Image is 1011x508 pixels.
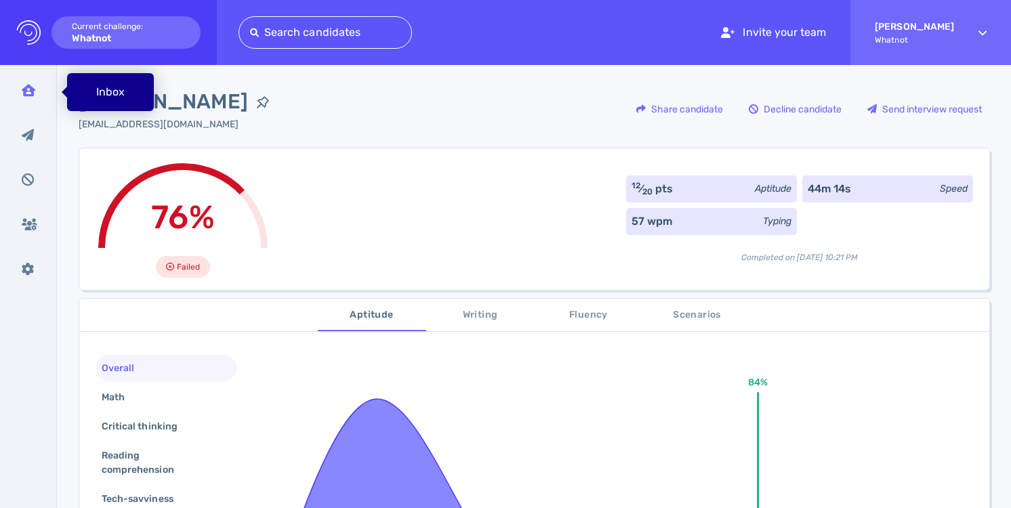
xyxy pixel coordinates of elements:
div: Decline candidate [742,93,848,125]
span: Whatnot [875,35,954,45]
div: Reading comprehension [99,446,222,480]
div: Math [99,387,141,407]
span: 76% [151,198,214,236]
div: Send interview request [861,93,989,125]
strong: [PERSON_NAME] [875,21,954,33]
span: Aptitude [326,307,418,324]
sub: 20 [642,187,653,196]
text: 84% [748,377,768,388]
span: Writing [434,307,527,324]
span: Scenarios [651,307,743,324]
span: Fluency [543,307,635,324]
div: Typing [763,214,791,228]
span: [PERSON_NAME] [79,87,248,117]
div: Completed on [DATE] 10:21 PM [626,240,973,263]
sup: 12 [632,181,640,190]
button: Share candidate [629,93,730,125]
div: ⁄ pts [632,181,674,197]
div: 57 wpm [632,213,672,230]
span: Failed [177,259,200,275]
div: Overall [99,358,150,378]
div: Critical thinking [99,417,194,436]
div: Aptitude [755,182,791,196]
div: Share candidate [630,93,730,125]
div: Speed [940,182,968,196]
div: 44m 14s [808,181,851,197]
div: Click to copy the email address [79,117,278,131]
button: Decline candidate [741,93,849,125]
button: Send interview request [860,93,989,125]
